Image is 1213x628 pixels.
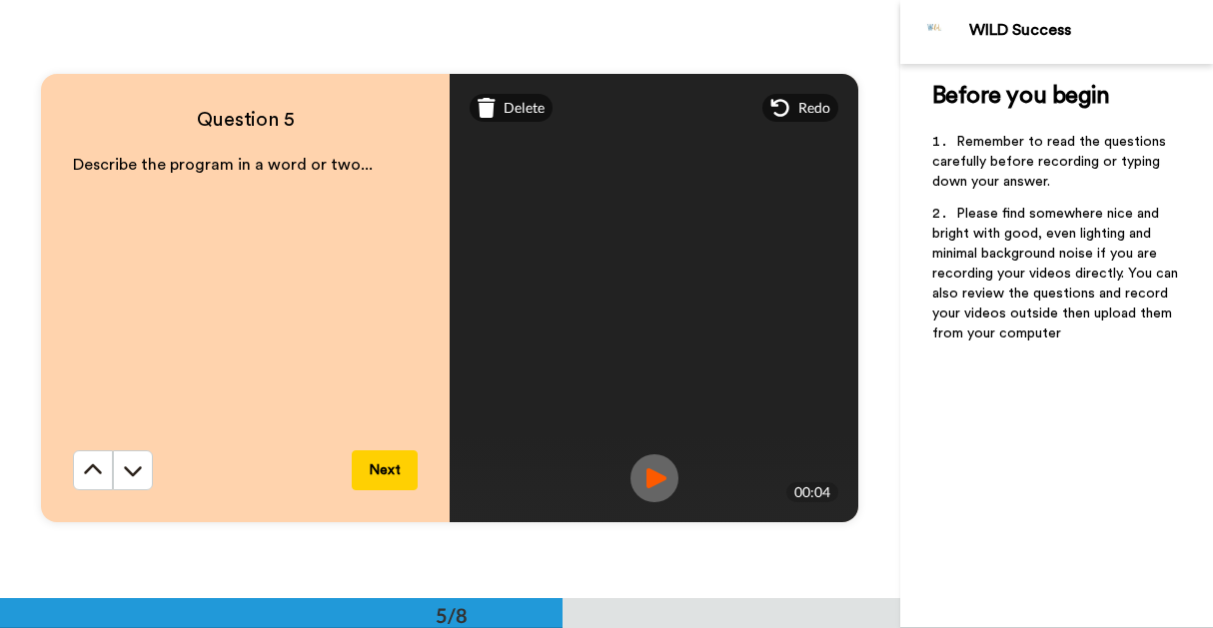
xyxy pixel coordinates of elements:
[352,450,418,490] button: Next
[932,135,1170,189] span: Remember to read the questions carefully before recording or typing down your answer.
[73,106,418,134] h4: Question 5
[932,84,1109,108] span: Before you begin
[932,207,1182,340] span: Please find somewhere nice and bright with good, even lighting and minimal background noise if yo...
[762,94,838,122] div: Redo
[630,454,678,502] img: ic_record_play.svg
[470,94,553,122] div: Delete
[798,98,830,118] span: Redo
[786,482,838,502] div: 00:04
[504,98,545,118] span: Delete
[911,8,959,56] img: Profile Image
[969,21,1212,40] div: WILD Success
[73,157,373,173] span: Describe the program in a word or two...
